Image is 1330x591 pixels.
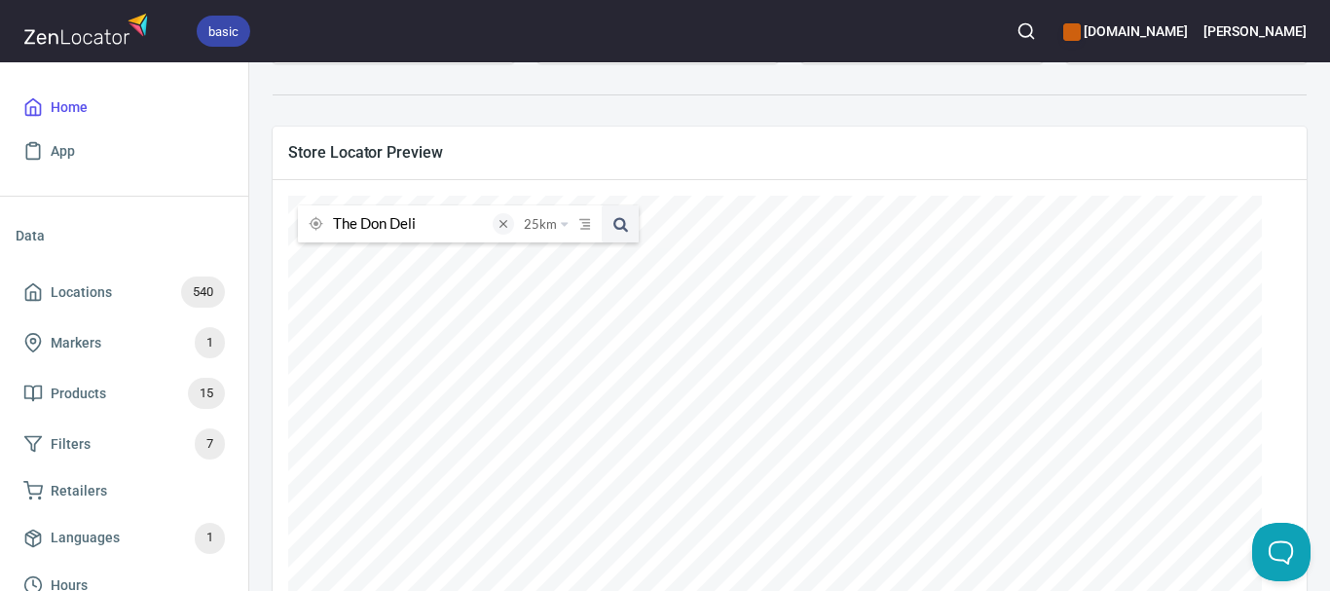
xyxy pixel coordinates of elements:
[1063,10,1187,53] div: Manage your apps
[1005,10,1048,53] button: Search
[16,317,233,368] a: Markers1
[16,267,233,317] a: Locations540
[1203,20,1307,42] h6: [PERSON_NAME]
[16,129,233,173] a: App
[197,21,250,42] span: basic
[288,142,1291,163] span: Store Locator Preview
[51,382,106,406] span: Products
[197,16,250,47] div: basic
[51,432,91,457] span: Filters
[16,212,233,259] li: Data
[51,331,101,355] span: Markers
[51,526,120,550] span: Languages
[16,513,233,564] a: Languages1
[51,139,75,164] span: App
[195,527,225,549] span: 1
[1063,20,1187,42] h6: [DOMAIN_NAME]
[181,281,225,304] span: 540
[16,469,233,513] a: Retailers
[23,8,154,50] img: zenlocator
[1252,523,1311,581] iframe: Help Scout Beacon - Open
[16,419,233,469] a: Filters7
[1063,23,1081,41] button: color-CE600E
[188,383,225,405] span: 15
[1203,10,1307,53] button: [PERSON_NAME]
[51,280,112,305] span: Locations
[51,479,107,503] span: Retailers
[51,95,88,120] span: Home
[333,205,493,242] input: search
[16,368,233,419] a: Products15
[195,433,225,456] span: 7
[16,86,233,129] a: Home
[195,332,225,354] span: 1
[524,205,557,242] span: 25 km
